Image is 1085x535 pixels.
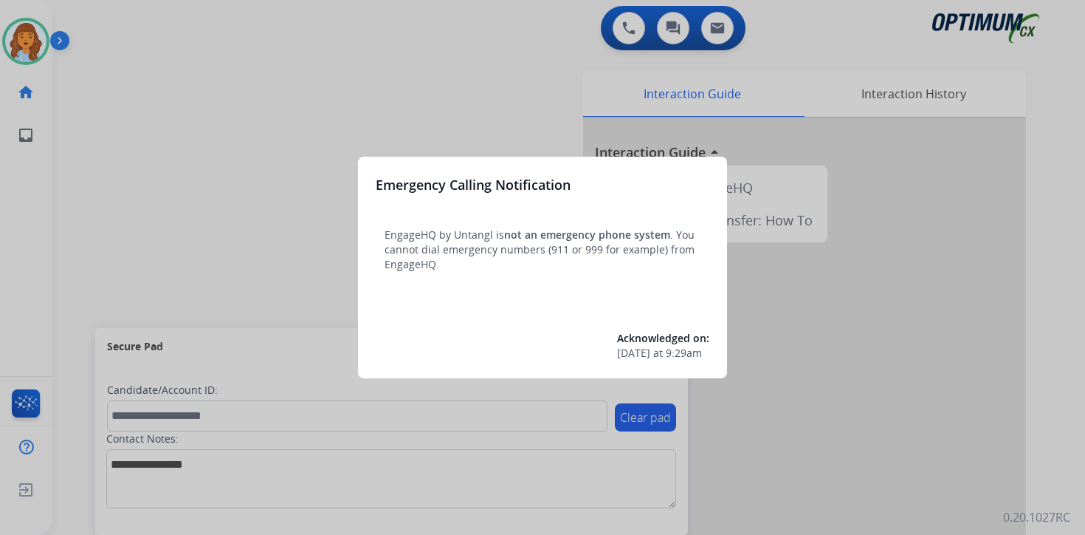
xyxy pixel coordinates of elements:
[666,346,702,361] span: 9:29am
[385,228,700,272] p: EngageHQ by Untangl is . You cannot dial emergency numbers (911 or 999 for example) from EngageHQ.
[617,331,709,345] span: Acknowledged on:
[1003,508,1070,526] p: 0.20.1027RC
[504,228,670,242] span: not an emergency phone system
[376,174,571,195] h3: Emergency Calling Notification
[617,346,650,361] span: [DATE]
[617,346,709,361] div: at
